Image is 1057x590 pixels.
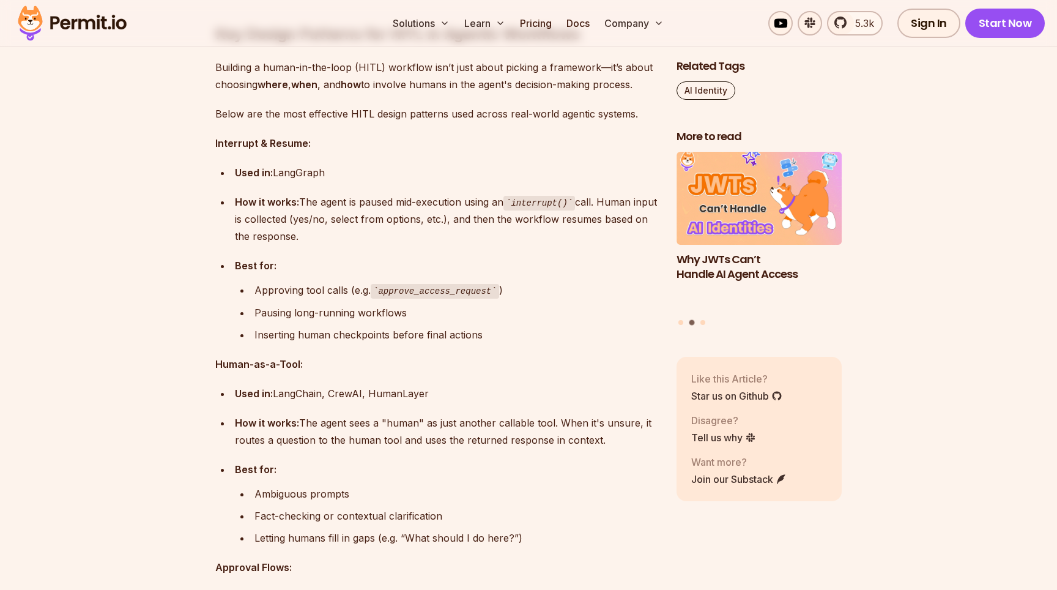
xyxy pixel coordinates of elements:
[700,320,705,325] button: Go to slide 3
[254,529,657,547] div: Letting humans fill in gaps (e.g. “What should I do here?”)
[215,137,311,149] strong: Interrupt & Resume:
[254,326,657,343] div: Inserting human checkpoints before final actions
[388,11,454,35] button: Solutions
[254,282,657,299] div: Approving tool calls (e.g. )
[215,105,657,122] p: Below are the most effective HITL design patterns used across real-world agentic systems.
[235,193,657,245] div: The agent is paused mid-execution using an call. Human input is collected (yes/no, select from op...
[691,413,756,427] p: Disagree?
[562,11,595,35] a: Docs
[827,11,883,35] a: 5.3k
[691,371,782,386] p: Like this Article?
[677,152,842,327] div: Posts
[235,260,276,272] strong: Best for:
[677,152,842,245] img: Why JWTs Can’t Handle AI Agent Access
[258,78,288,91] strong: where
[215,358,303,370] strong: Human-as-a-Tool:
[691,454,787,469] p: Want more?
[235,166,273,179] strong: Used in:
[371,284,499,299] code: approve_access_request
[235,417,299,429] strong: How it works:
[459,11,510,35] button: Learn
[254,304,657,321] div: Pausing long-running workflows
[677,59,842,74] h2: Related Tags
[965,9,1045,38] a: Start Now
[691,430,756,444] a: Tell us why
[678,320,683,325] button: Go to slide 1
[515,11,557,35] a: Pricing
[254,485,657,502] div: Ambiguous prompts
[599,11,669,35] button: Company
[235,414,657,449] div: The agent sees a "human" as just another callable tool. When it's unsure, it routes a question to...
[235,164,657,181] div: LangGraph
[503,196,575,211] code: interrupt()
[677,81,735,100] a: AI Identity
[254,507,657,525] div: Fact-checking or contextual clarification
[677,252,842,282] h3: Why JWTs Can’t Handle AI Agent Access
[215,561,292,573] strong: Approval Flows:
[235,385,657,402] div: LangChain, CrewAI, HumanLayer
[848,16,874,31] span: 5.3k
[677,152,842,313] li: 2 of 3
[341,78,361,91] strong: how
[235,463,276,476] strong: Best for:
[235,387,273,400] strong: Used in:
[689,320,695,326] button: Go to slide 2
[215,59,657,93] p: Building a human-in-the-loop (HITL) workflow isn’t just about picking a framework—it’s about choo...
[291,78,317,91] strong: when
[12,2,132,44] img: Permit logo
[897,9,960,38] a: Sign In
[677,129,842,144] h2: More to read
[691,471,787,486] a: Join our Substack
[235,196,299,208] strong: How it works:
[691,388,782,403] a: Star us on Github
